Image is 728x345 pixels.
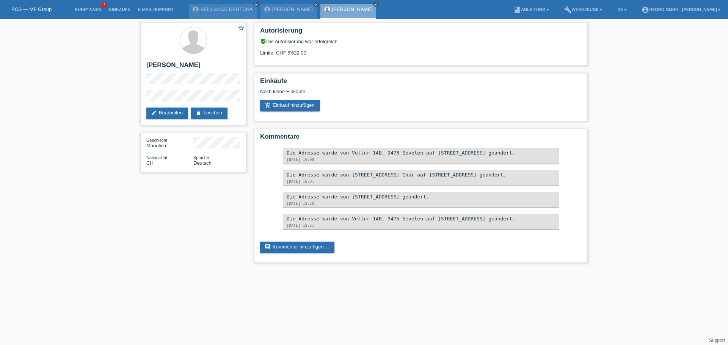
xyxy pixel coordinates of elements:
[146,160,154,166] span: Schweiz
[193,155,209,160] span: Sprache
[196,110,202,116] i: delete
[238,25,245,31] i: star_border
[201,6,253,12] a: VEILLANCE DEUTCHA
[272,6,313,12] a: [PERSON_NAME]
[146,155,167,160] span: Nationalität
[287,201,555,206] div: [DATE] 15:20
[513,6,521,14] i: book
[254,2,259,7] a: close
[265,244,271,250] i: comment
[254,3,258,6] i: close
[314,3,318,6] i: close
[260,242,334,253] a: commentKommentar hinzufügen ...
[146,138,167,142] span: Geschlecht
[146,108,188,119] a: editBearbeiten
[238,25,245,33] a: star_border
[260,38,266,44] i: verified_user
[71,7,105,12] a: Kund*innen
[260,27,582,38] h2: Autorisierung
[638,7,724,12] a: account_circleRedro GmbH - [PERSON_NAME] ▾
[260,38,582,44] div: Die Autorisierung war erfolgreich.
[314,2,319,7] a: close
[564,6,572,14] i: build
[101,2,107,8] span: 4
[287,158,555,162] div: [DATE] 15:00
[191,108,227,119] a: deleteLöschen
[287,223,555,228] div: [DATE] 15:21
[709,338,725,343] a: Support
[260,100,320,111] a: add_shopping_cartEinkauf hinzufügen
[642,6,649,14] i: account_circle
[151,110,157,116] i: edit
[260,133,582,144] h2: Kommentare
[11,6,52,12] a: POS — MF Group
[146,137,193,148] div: Männlich
[260,44,582,56] div: Limite: CHF 5'622.00
[287,216,555,222] div: Die Adresse wurde von Veltur 14B, 9475 Sevelen auf [STREET_ADDRESS] geändert.
[560,7,606,12] a: buildWerkzeuge ▾
[287,172,555,178] div: Die Adresse wurde von [STREET_ADDRESS] Chur auf [STREET_ADDRESS] geändert.
[265,102,271,108] i: add_shopping_cart
[105,7,134,12] a: Einkäufe
[146,61,240,73] h2: [PERSON_NAME]
[287,180,555,184] div: [DATE] 15:01
[193,160,212,166] span: Deutsch
[332,6,373,12] a: [PERSON_NAME]
[260,77,582,89] h2: Einkäufe
[260,89,582,100] div: Noch keine Einkäufe
[373,2,378,7] a: close
[134,7,177,12] a: E-Mail Support
[287,150,555,156] div: Die Adresse wurde von Veltur 14B, 9475 Sevelen auf [STREET_ADDRESS] geändert.
[613,7,630,12] a: DE ▾
[287,194,555,200] div: Die Adresse wurde von [STREET_ADDRESS] geändert.
[374,3,378,6] i: close
[510,7,552,12] a: bookAnleitung ▾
